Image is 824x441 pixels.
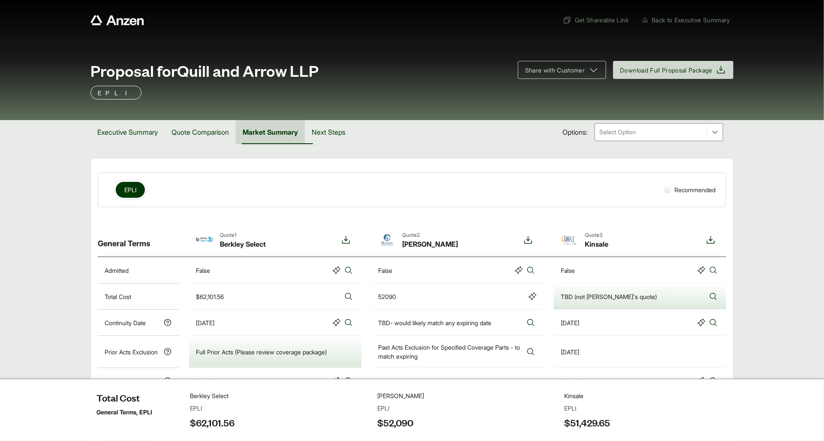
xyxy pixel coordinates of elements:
div: A+ (Superior) [196,403,232,412]
div: [DATE] [196,377,214,386]
button: Download Full Proposal Package [613,61,734,79]
span: Get Shareable Link [563,15,629,24]
img: Berkley Select-Logo [196,231,213,248]
div: False [379,266,393,275]
div: False [196,266,210,275]
button: Download option [702,231,719,249]
div: $1,000,000 [196,432,228,441]
div: Recommended [661,182,719,198]
div: [DATE] [561,377,579,386]
span: Options: [562,127,588,137]
div: TBD (not [PERSON_NAME]'s quote) [561,292,657,301]
div: [DATE] [561,318,579,327]
button: Get Shareable Link [559,12,632,28]
div: $1,000,000 [379,432,410,441]
p: EPLI [98,88,134,98]
span: Quote 1 [220,231,266,239]
button: Executive Summary [90,120,165,144]
p: Prior Acts Exclusion [105,347,158,356]
span: [PERSON_NAME] [403,239,458,249]
p: Rating [105,403,121,412]
button: Market Summary [236,120,305,144]
div: TBD- would likely match any expiring date [379,318,492,327]
button: Quote Comparison [165,120,236,144]
button: Download option [337,231,355,249]
p: Pending Prior Dates [105,377,159,386]
span: Download Full Proposal Package [620,66,713,75]
div: Past Acts Exclusion for Specified Coverage Parts - to match expiring [379,343,522,361]
button: Back to Executive Summary [639,12,734,28]
span: Quote 3 [585,231,608,239]
span: Proposal for Quill and Arrow LLP [90,62,319,79]
p: Admitted [105,266,129,275]
a: Anzen website [90,15,144,25]
div: A (Excellent) [561,403,594,412]
img: Hudson-Logo [379,231,396,248]
img: Kinsale-Logo [561,231,578,248]
p: Continuity Date [105,318,146,327]
button: Share with Customer [518,61,606,79]
div: [DATE] [561,347,579,356]
button: Download option [520,231,537,249]
p: Total Cost [105,292,131,301]
div: Full Prior Acts (Please review coverage package) [196,347,327,356]
button: Next Steps [305,120,352,144]
div: [DATE] [196,318,214,327]
div: False [561,266,575,275]
div: 52090 [379,292,397,301]
span: Back to Executive Summary [652,15,730,24]
div: Per quote, will consider matching [379,377,468,386]
div: $62,101.56 [196,292,224,301]
span: EPLI [124,185,136,194]
span: Kinsale [585,239,608,249]
span: Quote 2 [403,231,458,239]
div: $1,000,000 [561,432,592,441]
button: EPLI [116,182,145,198]
div: General Terms [98,224,179,256]
span: Share with Customer [525,66,585,75]
span: Berkley Select [220,239,266,249]
div: A+ (Superior) [379,403,415,412]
